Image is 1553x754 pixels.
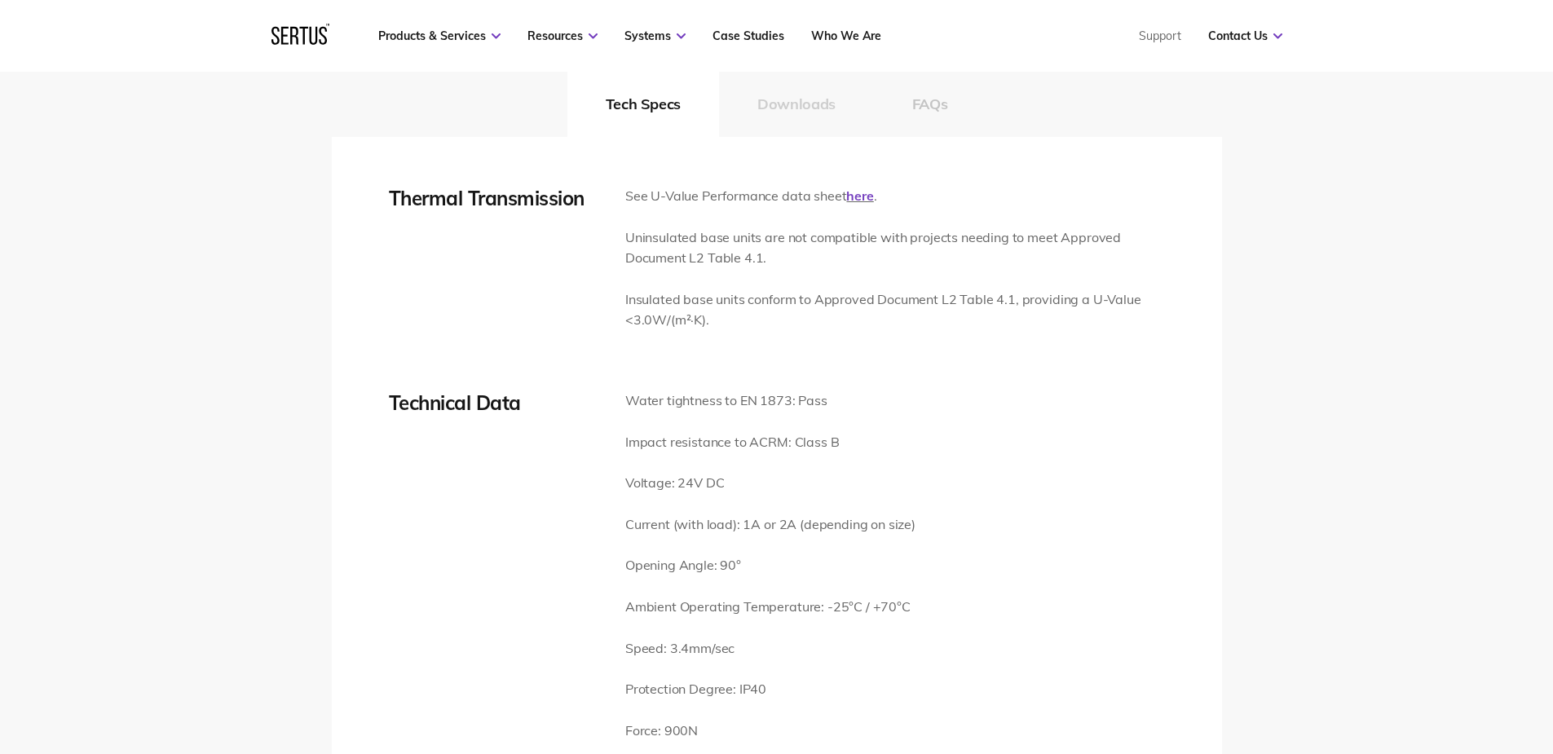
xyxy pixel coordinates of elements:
[389,186,601,210] div: Thermal Transmission
[1139,29,1181,43] a: Support
[625,473,915,494] p: Voltage: 24V DC
[625,638,915,659] p: Speed: 3.4mm/sec
[713,29,784,43] a: Case Studies
[389,390,601,415] div: Technical Data
[625,679,915,700] p: Protection Degree: IP40
[625,227,1165,269] p: Uninsulated base units are not compatible with projects needing to meet Approved Document L2 Tabl...
[874,72,986,137] button: FAQs
[625,289,1165,331] p: Insulated base units conform to Approved Document L2 Table 4.1, providing a U-Value <3.0W/(m²·K).
[811,29,881,43] a: Who We Are
[624,29,686,43] a: Systems
[846,187,873,204] a: here
[625,721,915,742] p: Force: 900N
[625,555,915,576] p: Opening Angle: 90°
[625,432,915,453] p: Impact resistance to ACRM: Class B
[625,390,915,412] p: Water tightness to EN 1873: Pass
[378,29,501,43] a: Products & Services
[625,186,1165,207] p: See U-Value Performance data sheet .
[1260,565,1553,754] iframe: Chat Widget
[625,514,915,536] p: Current (with load): 1A or 2A (depending on size)
[719,72,874,137] button: Downloads
[1208,29,1282,43] a: Contact Us
[625,597,915,618] p: Ambient Operating Temperature: -25°C / +70°C
[527,29,598,43] a: Resources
